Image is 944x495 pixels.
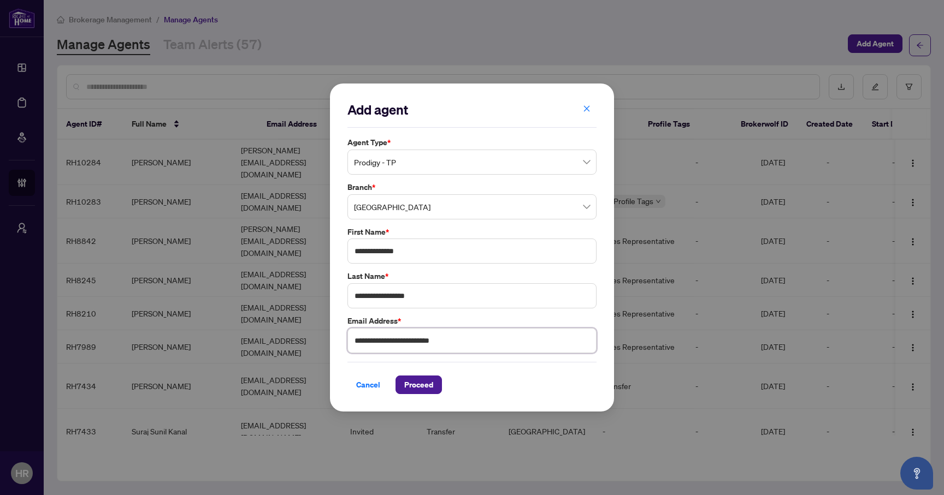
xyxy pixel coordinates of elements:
span: Cancel [356,376,380,393]
span: Prodigy - TP [354,152,590,172]
label: Agent Type [347,136,597,148]
label: Email Address [347,315,597,327]
button: Cancel [347,375,389,394]
label: Branch [347,181,597,193]
span: close [583,105,591,112]
span: Proceed [404,376,433,393]
h2: Add agent [347,101,597,118]
span: Mississauga [354,196,590,217]
label: Last Name [347,270,597,282]
label: First Name [347,226,597,238]
button: Open asap [900,457,933,490]
button: Proceed [396,375,442,394]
